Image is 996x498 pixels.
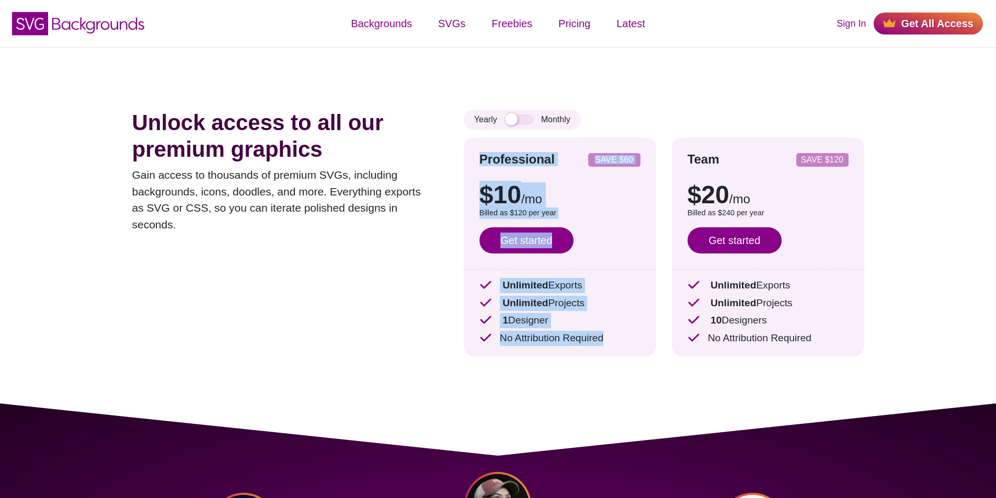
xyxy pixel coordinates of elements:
[521,192,542,206] span: /mo
[688,207,849,219] p: Billed as $240 per year
[874,13,983,34] a: Get All Access
[479,227,574,253] a: Get started
[603,8,658,39] a: Latest
[502,280,548,291] strong: Unlimited
[711,280,756,291] strong: Unlimited
[479,313,640,328] p: Designer
[479,278,640,293] p: Exports
[711,297,756,308] strong: Unlimited
[688,227,782,253] a: Get started
[479,331,640,346] p: No Attribution Required
[592,156,636,164] p: SAVE $60
[502,315,508,326] strong: 1
[464,110,581,130] div: Yearly Monthly
[688,152,719,166] strong: Team
[478,8,545,39] a: Freebies
[688,182,849,207] p: $20
[502,297,548,308] strong: Unlimited
[479,182,640,207] p: $10
[688,296,849,311] p: Projects
[688,313,849,328] p: Designers
[729,192,750,206] span: /mo
[545,8,603,39] a: Pricing
[479,296,640,311] p: Projects
[688,278,849,293] p: Exports
[132,167,432,233] p: Gain access to thousands of premium SVGs, including backgrounds, icons, doodles, and more. Everyt...
[800,156,844,164] p: SAVE $120
[479,152,555,166] strong: Professional
[338,8,425,39] a: Backgrounds
[479,207,640,219] p: Billed as $120 per year
[711,315,722,326] strong: 10
[132,110,432,163] h1: Unlock access to all our premium graphics
[425,8,478,39] a: SVGs
[688,331,849,346] p: No Attribution Required
[837,17,866,31] a: Sign In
